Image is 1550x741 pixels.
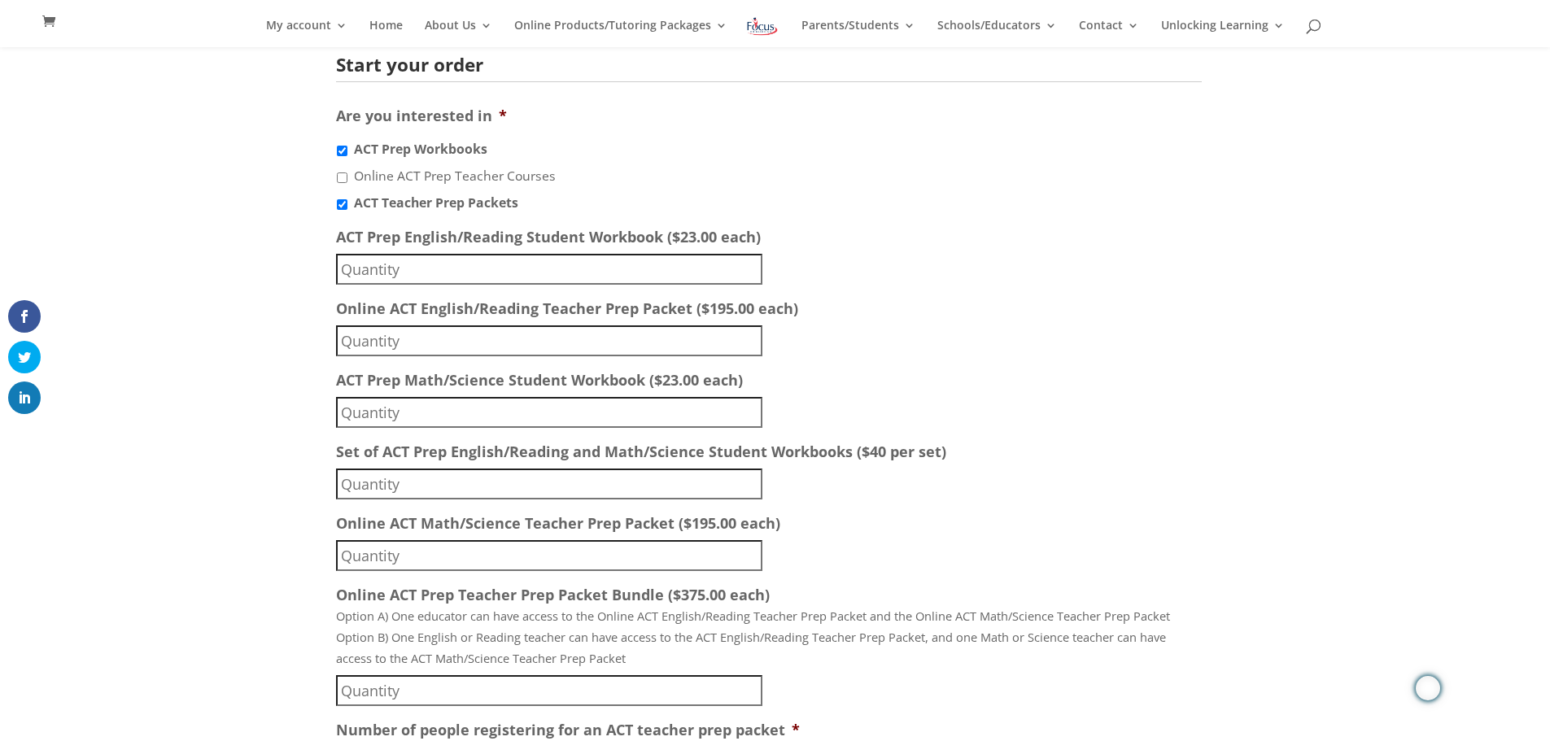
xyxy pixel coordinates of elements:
label: Online ACT English/Reading Teacher Prep Packet ($195.00 each) [336,299,798,318]
a: Unlocking Learning [1161,20,1285,47]
div: Option A) One educator can have access to the Online ACT English/Reading Teacher Prep Packet and ... [336,605,1202,669]
label: Online ACT Math/Science Teacher Prep Packet ($195.00 each) [336,514,780,533]
a: Schools/Educators [937,20,1057,47]
input: Quantity [336,254,762,285]
label: ACT Prep English/Reading Student Workbook ($23.00 each) [336,228,761,246]
input: Quantity [336,469,762,499]
img: Focus on Learning [745,15,779,38]
label: Number of people registering for an ACT teacher prep packet [336,721,800,739]
a: About Us [425,20,492,47]
a: My account [266,20,347,47]
a: Contact [1079,20,1139,47]
label: Set of ACT Prep English/Reading and Math/Science Student Workbooks ($40 per set) [336,442,946,461]
label: ACT Teacher Prep Packets [354,194,518,213]
input: Quantity [336,675,762,706]
label: ACT Prep Math/Science Student Workbook ($23.00 each) [336,371,743,390]
h2: Start your order [336,56,1189,75]
label: ACT Prep Workbooks [354,140,487,159]
label: Online ACT Prep Teacher Prep Packet Bundle ($375.00 each) [336,586,770,604]
input: Quantity [336,540,762,571]
input: Quantity [336,397,762,428]
a: Online Products/Tutoring Packages [514,20,727,47]
input: Quantity [336,325,762,356]
a: Home [369,20,403,47]
label: Are you interested in [336,107,507,125]
label: Online ACT Prep Teacher Courses [354,167,556,186]
a: Parents/Students [801,20,915,47]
